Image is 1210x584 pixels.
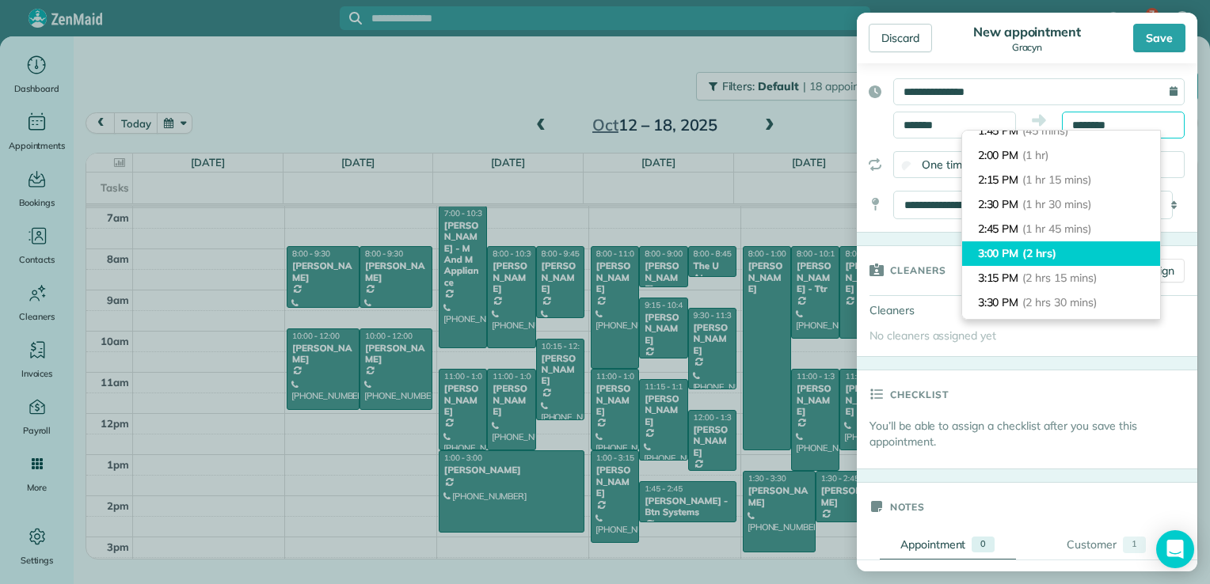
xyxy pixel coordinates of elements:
div: 0 [972,537,995,552]
div: Discard [869,24,932,52]
span: (1 hr 45 mins) [1022,222,1090,236]
li: 2:15 PM [962,168,1160,192]
li: 2:00 PM [962,143,1160,168]
span: (2 hrs) [1022,246,1056,260]
li: 3:30 PM [962,290,1160,315]
input: One time [902,161,912,172]
span: (2 hrs 30 mins) [1022,295,1096,309]
span: (45 mins) [1022,123,1068,138]
div: Open Intercom Messenger [1156,530,1194,568]
span: One time [922,157,968,172]
div: Save [1133,24,1185,52]
p: You’ll be able to assign a checklist after you save this appointment. [869,418,1197,449]
li: 3:00 PM [962,241,1160,266]
li: 2:45 PM [962,217,1160,241]
div: Appointment [900,537,966,552]
li: 3:15 PM [962,266,1160,290]
li: 2:30 PM [962,192,1160,217]
span: (1 hr 15 mins) [1022,173,1090,187]
div: 1 [1123,537,1146,553]
li: 1:45 PM [962,119,1160,143]
span: (2 hrs 15 mins) [1022,271,1096,285]
h3: Notes [890,483,925,530]
span: No cleaners assigned yet [869,328,996,343]
li: 3:45 PM [962,315,1160,339]
span: (1 hr) [1022,148,1048,162]
span: (1 hr 30 mins) [1022,197,1090,211]
h3: Checklist [890,370,949,418]
h3: Cleaners [890,246,946,294]
div: Gracyn [968,42,1086,53]
div: New appointment [968,24,1086,40]
div: Customer [1067,537,1117,553]
div: Cleaners [857,296,968,324]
